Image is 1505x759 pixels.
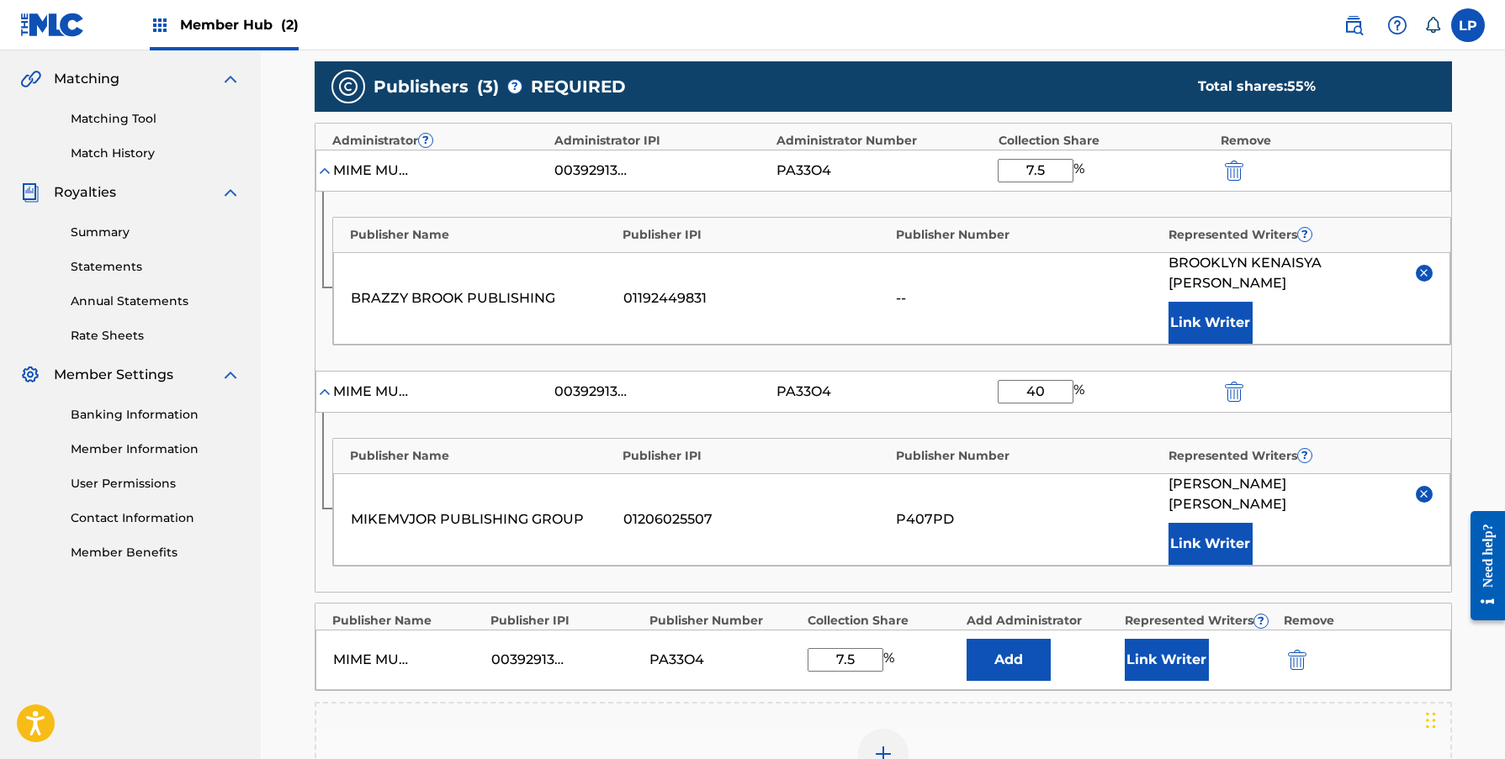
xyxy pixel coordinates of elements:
img: Royalties [20,182,40,203]
span: ( 3 ) [477,74,499,99]
button: Link Writer [1168,523,1253,565]
img: Top Rightsholders [150,15,170,35]
div: Represented Writers [1125,612,1275,630]
a: Summary [71,224,241,241]
a: Member Information [71,440,241,458]
div: Publisher Number [896,226,1161,244]
a: Matching Tool [71,110,241,128]
div: Drag [1426,695,1436,746]
div: Publisher IPI [490,612,641,630]
div: BRAZZY BROOK PUBLISHING [351,288,615,308]
div: Collection Share [808,612,958,630]
div: Total shares: [1198,76,1418,97]
div: MIKEMVJOR PUBLISHING GROUP [351,509,615,530]
div: Publisher Name [332,612,483,630]
div: Notifications [1424,17,1441,34]
span: ? [1254,614,1268,628]
img: 12a2ab48e56ec057fbd8.svg [1288,650,1306,670]
a: Contact Information [71,509,241,527]
button: Add [967,639,1051,681]
a: Banking Information [71,406,241,424]
img: publishers [338,76,358,97]
img: expand [220,365,241,385]
a: Match History [71,145,241,162]
img: MLC Logo [20,13,85,37]
img: remove-from-list-button [1418,266,1430,279]
div: Remove [1221,132,1434,150]
span: (2) [281,17,299,33]
span: ? [419,134,432,147]
div: Administrator [332,132,546,150]
span: Member Settings [54,365,173,385]
div: Publisher IPI [623,447,888,465]
img: expand [220,182,241,203]
a: Public Search [1337,8,1370,42]
span: ? [508,80,522,93]
div: Publisher IPI [623,226,888,244]
a: User Permissions [71,475,241,493]
span: ? [1298,449,1312,462]
a: Statements [71,258,241,276]
div: Collection Share [999,132,1212,150]
div: User Menu [1451,8,1485,42]
img: expand-cell-toggle [316,162,333,179]
div: P407PD [896,509,1160,530]
span: Publishers [374,74,469,99]
img: Matching [20,69,41,89]
div: Represented Writers [1168,447,1433,465]
div: 01206025507 [623,509,888,530]
div: Publisher Number [649,612,800,630]
span: Matching [54,69,119,89]
img: search [1343,15,1364,35]
div: Administrator Number [776,132,990,150]
img: 12a2ab48e56ec057fbd8.svg [1225,161,1243,181]
span: 55 % [1287,78,1316,94]
div: -- [896,288,1160,308]
div: Publisher Name [350,447,615,465]
img: Member Settings [20,365,40,385]
span: ? [1298,228,1312,241]
div: Help [1380,8,1414,42]
a: Annual Statements [71,293,241,310]
a: Member Benefits [71,544,241,561]
div: Add Administrator [967,612,1117,630]
span: [PERSON_NAME] [PERSON_NAME] [1168,474,1403,514]
span: REQUIRED [531,74,626,99]
div: 01192449831 [623,288,888,308]
div: Publisher Number [896,447,1161,465]
span: % [1073,159,1089,182]
iframe: Resource Center [1458,498,1505,634]
img: expand [220,69,241,89]
span: Member Hub [180,15,299,34]
div: Publisher Name [350,226,615,244]
button: Link Writer [1168,302,1253,344]
span: % [883,648,898,672]
span: Royalties [54,182,116,203]
a: Rate Sheets [71,327,241,345]
img: help [1387,15,1407,35]
div: Remove [1284,612,1434,630]
span: BROOKLYN KENAISYA [PERSON_NAME] [1168,253,1403,293]
div: Represented Writers [1168,226,1433,244]
span: % [1073,380,1089,403]
button: Link Writer [1125,639,1209,681]
div: Administrator IPI [554,132,768,150]
img: remove-from-list-button [1418,488,1430,500]
iframe: Chat Widget [1421,678,1505,759]
img: 12a2ab48e56ec057fbd8.svg [1225,382,1243,402]
img: expand-cell-toggle [316,383,333,400]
